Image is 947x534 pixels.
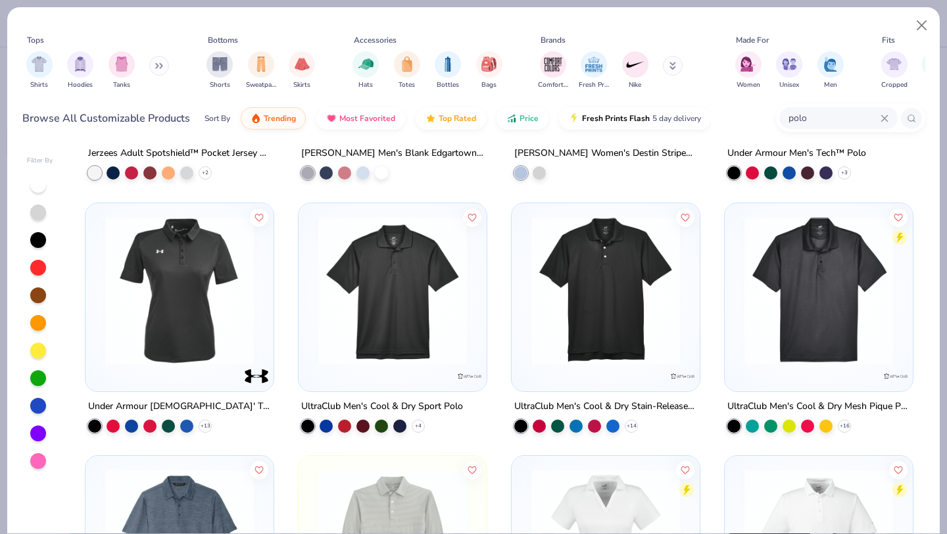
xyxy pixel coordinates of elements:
div: Jerzees Adult Spotshield™ Pocket Jersey Polo [88,145,271,161]
button: Trending [241,107,306,130]
button: Like [889,461,908,479]
img: UltraClub logo [882,362,908,389]
span: Nike [629,80,641,90]
span: + 2 [202,168,208,176]
button: filter button [622,51,648,90]
div: UltraClub Men's Cool & Dry Sport Polo [301,398,463,414]
span: Hoodies [68,80,93,90]
button: filter button [881,51,908,90]
img: Comfort Colors Image [543,55,563,74]
div: filter for Comfort Colors [538,51,568,90]
div: filter for Skirts [289,51,315,90]
button: Like [463,461,481,479]
div: Filter By [27,156,53,166]
img: 8b8aa6ba-93bc-462d-b910-811b585bc36f [738,216,900,364]
button: Like [676,208,694,226]
button: filter button [109,51,135,90]
div: Made For [736,34,769,46]
div: filter for Hoodies [67,51,93,90]
div: filter for Sweatpants [246,51,276,90]
img: Shirts Image [32,57,47,72]
span: Sweatpants [246,80,276,90]
span: Cropped [881,80,908,90]
div: Fits [882,34,895,46]
img: Bottles Image [441,57,455,72]
div: filter for Bags [476,51,502,90]
img: Unisex Image [782,57,797,72]
button: Price [497,107,548,130]
img: UltraClub logo [669,362,696,389]
span: Hats [358,80,373,90]
div: Accessories [354,34,397,46]
div: filter for Shorts [206,51,233,90]
img: TopRated.gif [425,113,436,124]
img: Nike Image [625,55,645,74]
button: filter button [817,51,844,90]
div: Browse All Customizable Products [22,110,190,126]
img: c33088a8-1022-4b7a-a9f0-9a521cdcac6b [99,216,260,364]
span: + 16 [839,422,849,429]
div: filter for Women [735,51,762,90]
button: filter button [246,51,276,90]
div: filter for Shirts [26,51,53,90]
span: Shorts [210,80,230,90]
div: filter for Totes [394,51,420,90]
img: Men Image [823,57,838,72]
span: + 3 [841,168,848,176]
img: Under Armour logo [243,362,270,389]
button: filter button [394,51,420,90]
img: Totes Image [400,57,414,72]
span: + 13 [201,422,210,429]
span: Unisex [779,80,799,90]
div: Tops [27,34,44,46]
div: filter for Nike [622,51,648,90]
div: filter for Hats [352,51,379,90]
div: Bottoms [208,34,238,46]
span: Top Rated [439,113,476,124]
span: Bottles [437,80,459,90]
div: Under Armour Men's Tech™ Polo [727,145,866,161]
img: Skirts Image [295,57,310,72]
img: UltraClub logo [456,362,483,389]
button: Like [251,461,269,479]
div: filter for Unisex [776,51,802,90]
button: filter button [476,51,502,90]
img: Hoodies Image [73,57,87,72]
span: Tanks [113,80,130,90]
button: Top Rated [416,107,486,130]
span: 5 day delivery [652,111,701,126]
div: [PERSON_NAME] Women's Destin Striped Sankaty Polo [514,145,697,161]
div: Sort By [205,112,230,124]
button: Close [910,13,935,38]
button: filter button [206,51,233,90]
span: Most Favorited [339,113,395,124]
img: Fresh Prints Image [584,55,604,74]
img: 96f371c9-9411-4090-99ee-3fc474ce03b3 [525,216,687,364]
button: Fresh Prints Flash5 day delivery [559,107,711,130]
button: Like [676,461,694,479]
span: + 4 [415,422,422,429]
span: Fresh Prints [579,80,609,90]
button: Like [463,208,481,226]
img: Shorts Image [212,57,228,72]
button: filter button [352,51,379,90]
img: Bags Image [481,57,496,72]
div: filter for Fresh Prints [579,51,609,90]
div: Under Armour [DEMOGRAPHIC_DATA]' Tech™ Polo [88,398,271,414]
input: Try "T-Shirt" [787,110,881,126]
span: Trending [264,113,296,124]
img: Cropped Image [886,57,902,72]
div: UltraClub Men's Cool & Dry Stain-Release Performance Polo [514,398,697,414]
div: [PERSON_NAME] Men's Blank Edgartown Pique Polo [301,145,484,161]
button: filter button [579,51,609,90]
span: Totes [399,80,415,90]
button: filter button [538,51,568,90]
img: 09b807a2-8a54-45bd-895c-f3f41bce1710 [312,216,473,364]
img: most_fav.gif [326,113,337,124]
button: filter button [776,51,802,90]
img: Hats Image [358,57,374,72]
button: Most Favorited [316,107,405,130]
div: filter for Tanks [109,51,135,90]
button: Like [251,208,269,226]
img: Sweatpants Image [254,57,268,72]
